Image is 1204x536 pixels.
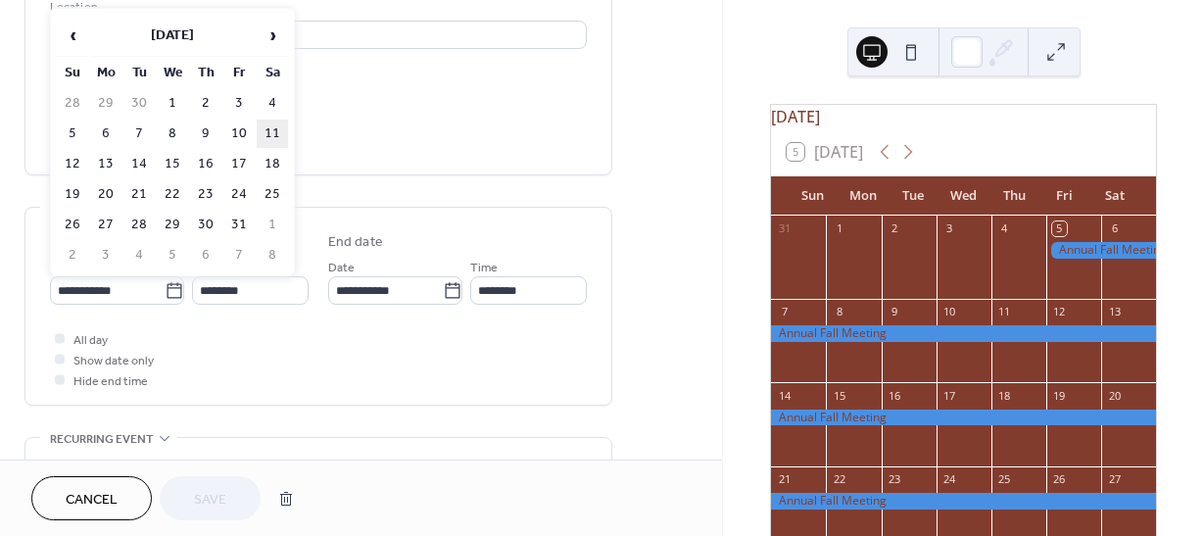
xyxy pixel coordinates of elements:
div: Sat [1089,176,1140,216]
div: 4 [997,221,1012,236]
div: 18 [997,388,1012,403]
div: 12 [1052,305,1067,319]
td: 28 [123,211,155,239]
td: 25 [257,180,288,209]
td: 20 [90,180,121,209]
div: [DATE] [771,105,1156,128]
th: [DATE] [90,15,255,57]
div: 26 [1052,472,1067,487]
td: 29 [90,89,121,118]
div: 10 [942,305,957,319]
td: 16 [190,150,221,178]
td: 13 [90,150,121,178]
div: 21 [777,472,792,487]
div: 20 [1107,388,1122,403]
div: 16 [888,388,902,403]
div: 8 [832,305,846,319]
div: 9 [888,305,902,319]
span: › [258,16,287,55]
td: 9 [190,120,221,148]
td: 5 [157,241,188,269]
div: Annual Fall Meeting [771,410,1156,426]
td: 12 [57,150,88,178]
div: 11 [997,305,1012,319]
th: Tu [123,59,155,87]
span: Cancel [66,490,118,511]
div: 31 [777,221,792,236]
td: 2 [57,241,88,269]
td: 4 [123,241,155,269]
div: Wed [939,176,989,216]
span: Time [470,258,498,278]
td: 6 [90,120,121,148]
td: 21 [123,180,155,209]
td: 7 [123,120,155,148]
td: 19 [57,180,88,209]
span: Date [328,258,355,278]
span: All day [73,330,108,351]
td: 31 [223,211,255,239]
div: Annual Fall Meeting [771,325,1156,342]
td: 10 [223,120,255,148]
div: 13 [1107,305,1122,319]
div: 25 [997,472,1012,487]
div: 1 [832,221,846,236]
div: 7 [777,305,792,319]
div: Sun [787,176,838,216]
th: Su [57,59,88,87]
td: 15 [157,150,188,178]
span: Show date only [73,351,154,371]
td: 8 [257,241,288,269]
div: Mon [838,176,889,216]
td: 3 [223,89,255,118]
span: ‹ [58,16,87,55]
div: 19 [1052,388,1067,403]
div: 6 [1107,221,1122,236]
td: 22 [157,180,188,209]
div: End date [328,232,383,253]
td: 28 [57,89,88,118]
td: 2 [190,89,221,118]
td: 3 [90,241,121,269]
td: 30 [123,89,155,118]
td: 7 [223,241,255,269]
div: 27 [1107,472,1122,487]
td: 14 [123,150,155,178]
span: Hide end time [73,371,148,392]
div: Tue [888,176,939,216]
div: 2 [888,221,902,236]
td: 30 [190,211,221,239]
div: 3 [942,221,957,236]
td: 18 [257,150,288,178]
td: 24 [223,180,255,209]
td: 1 [257,211,288,239]
div: Annual Fall Meeting [1046,242,1156,259]
div: Thu [988,176,1039,216]
td: 6 [190,241,221,269]
div: 23 [888,472,902,487]
th: Sa [257,59,288,87]
td: 26 [57,211,88,239]
div: 15 [832,388,846,403]
span: Recurring event [50,429,154,450]
div: 22 [832,472,846,487]
th: Mo [90,59,121,87]
td: 11 [257,120,288,148]
td: 8 [157,120,188,148]
div: 5 [1052,221,1067,236]
th: Th [190,59,221,87]
button: Cancel [31,476,152,520]
td: 27 [90,211,121,239]
div: Annual Fall Meeting [771,493,1156,510]
td: 29 [157,211,188,239]
div: 17 [942,388,957,403]
td: 4 [257,89,288,118]
td: 1 [157,89,188,118]
div: 14 [777,388,792,403]
td: 17 [223,150,255,178]
td: 5 [57,120,88,148]
th: We [157,59,188,87]
div: 24 [942,472,957,487]
td: 23 [190,180,221,209]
